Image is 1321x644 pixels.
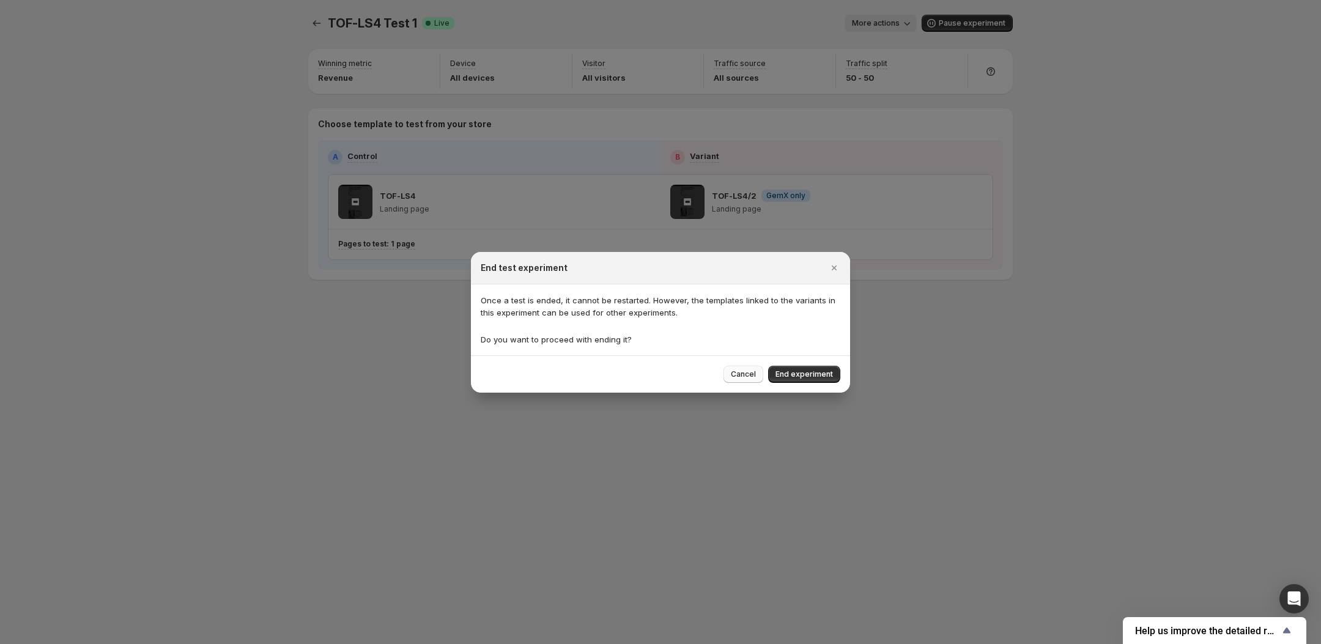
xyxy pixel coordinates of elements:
[481,294,840,319] p: Once a test is ended, it cannot be restarted. However, the templates linked to the variants in th...
[768,366,840,383] button: End experiment
[1135,623,1294,638] button: Show survey - Help us improve the detailed report for A/B campaigns
[1279,584,1309,613] div: Open Intercom Messenger
[1135,625,1279,637] span: Help us improve the detailed report for A/B campaigns
[481,262,568,274] h2: End test experiment
[723,366,763,383] button: Cancel
[775,369,833,379] span: End experiment
[826,259,843,276] button: Close
[731,369,756,379] span: Cancel
[481,333,840,346] p: Do you want to proceed with ending it?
